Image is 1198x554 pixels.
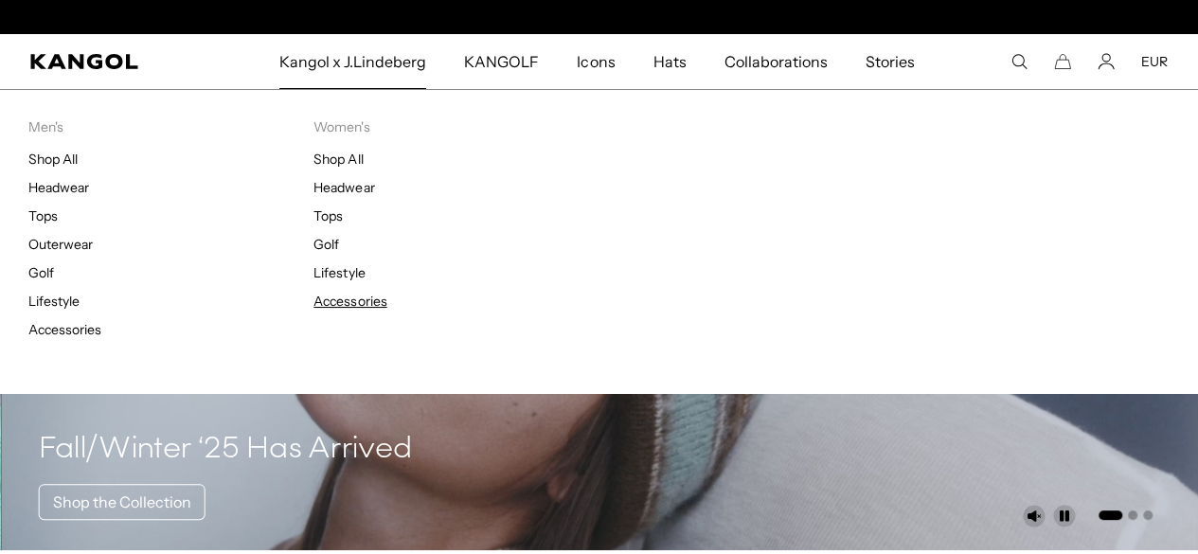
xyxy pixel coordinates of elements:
[39,484,206,520] a: Shop the Collection
[866,34,915,89] span: Stories
[28,236,93,253] a: Outerwear
[39,431,413,469] h4: Fall/Winter ‘25 Has Arrived
[1141,53,1168,70] button: EUR
[28,264,54,281] a: Golf
[313,118,599,135] p: Women's
[1023,505,1046,527] button: Unmute
[1143,510,1153,520] button: Go to slide 3
[1053,505,1076,527] button: Pause
[445,34,558,89] a: KANGOLF
[847,34,934,89] a: Stories
[558,34,634,89] a: Icons
[313,264,365,281] a: Lifestyle
[30,54,184,69] a: Kangol
[1010,53,1028,70] summary: Search here
[313,236,339,253] a: Golf
[28,321,101,338] a: Accessories
[1054,53,1071,70] button: Cart
[404,9,795,25] div: 2 of 2
[653,34,686,89] span: Hats
[313,179,374,196] a: Headwear
[28,179,89,196] a: Headwear
[313,151,363,168] a: Shop All
[28,207,58,224] a: Tops
[279,34,427,89] span: Kangol x J.Lindeberg
[1099,510,1122,520] button: Go to slide 1
[313,207,343,224] a: Tops
[1098,53,1115,70] a: Account
[260,34,446,89] a: Kangol x J.Lindeberg
[404,9,795,25] slideshow-component: Announcement bar
[706,34,847,89] a: Collaborations
[1128,510,1137,520] button: Go to slide 2
[313,293,386,310] a: Accessories
[724,34,828,89] span: Collaborations
[28,151,78,168] a: Shop All
[404,9,795,25] div: Announcement
[464,34,539,89] span: KANGOLF
[28,293,80,310] a: Lifestyle
[1097,507,1153,522] ul: Select a slide to show
[634,34,705,89] a: Hats
[28,118,313,135] p: Men's
[577,34,615,89] span: Icons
